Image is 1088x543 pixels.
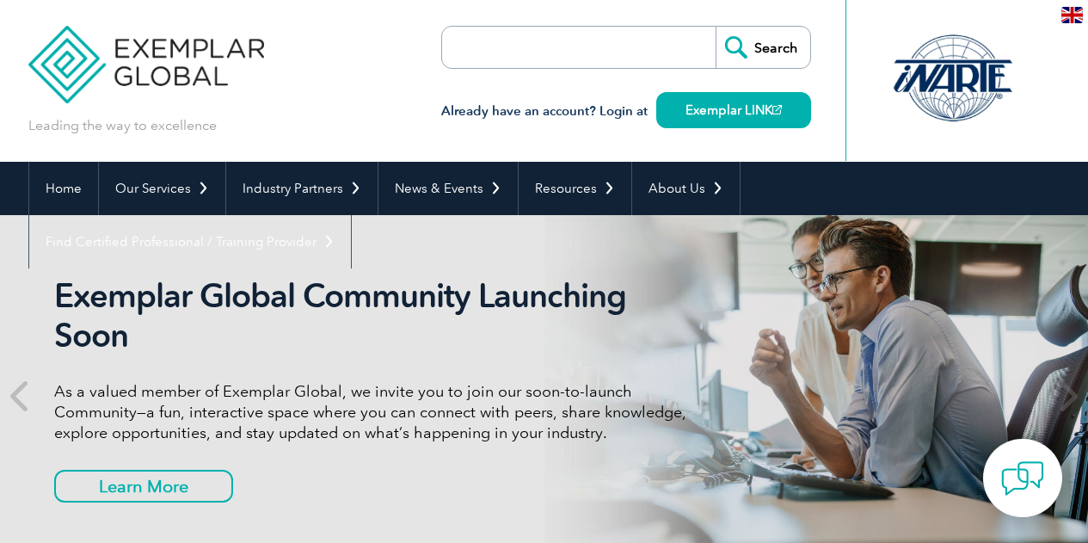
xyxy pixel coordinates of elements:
[716,27,810,68] input: Search
[1061,7,1083,23] img: en
[441,101,811,122] h3: Already have an account? Login at
[656,92,811,128] a: Exemplar LINK
[54,276,699,355] h2: Exemplar Global Community Launching Soon
[99,162,225,215] a: Our Services
[28,116,217,135] p: Leading the way to excellence
[772,105,782,114] img: open_square.png
[378,162,518,215] a: News & Events
[226,162,378,215] a: Industry Partners
[632,162,740,215] a: About Us
[54,470,233,503] a: Learn More
[519,162,631,215] a: Resources
[1001,457,1044,500] img: contact-chat.png
[54,381,699,443] p: As a valued member of Exemplar Global, we invite you to join our soon-to-launch Community—a fun, ...
[29,162,98,215] a: Home
[29,215,351,268] a: Find Certified Professional / Training Provider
